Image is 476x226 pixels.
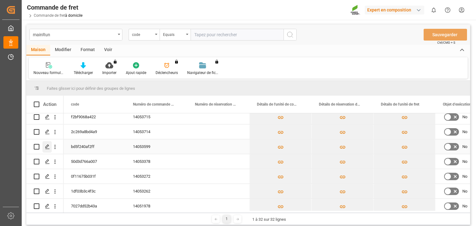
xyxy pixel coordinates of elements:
[126,71,146,75] font: Ajout rapide
[319,102,366,106] font: Détails de réservation de fret
[81,47,95,52] font: Format
[257,102,306,106] font: Détails de l'unité de conteneur
[462,125,467,139] span: No
[26,139,64,154] div: Appuyez sur ESPACE pour sélectionner cette ligne.
[71,159,97,164] font: 50d3d766a007
[462,110,467,124] span: No
[71,129,97,134] font: 2c269a8bd4a9
[47,86,135,91] font: Faites glisser ici pour définir des groupes de lignes
[74,71,93,75] font: Télécharger
[33,71,67,75] font: Nouveau formulaire
[381,102,419,106] font: Détails de l'unité de fret
[437,41,455,44] font: Ctrl/CMD + S
[462,140,467,154] span: No
[462,184,467,198] span: No
[26,199,64,214] div: Appuyez sur ESPACE pour sélectionner cette ligne.
[133,115,150,119] font: 14053715
[462,154,467,169] span: No
[71,204,97,208] font: 7027dd52b43a
[26,110,64,124] div: Appuyez sur ESPACE pour sélectionner cette ligne.
[160,29,191,41] button: ouvrir le menu
[462,169,467,184] span: No
[129,29,160,41] button: ouvrir le menu
[133,174,150,179] font: 14053272
[226,217,228,221] font: 1
[104,47,112,52] font: Voir
[350,5,360,15] img: Screenshot%202023-09-29%20at%2010.02.21.png_1712312052.png
[195,102,244,106] font: Numéro de réservation de fret
[462,199,467,213] span: No
[163,30,184,37] div: Equals
[29,29,122,41] button: ouvrir le menu
[65,13,82,18] a: à domicile
[33,32,50,37] font: mainRun
[133,144,150,149] font: 14053599
[191,29,284,41] input: Tapez pour rechercher
[424,29,467,41] button: Sauvegarder
[432,32,457,37] font: Sauvegarder
[133,189,150,193] font: 14053262
[26,124,64,139] div: Appuyez sur ESPACE pour sélectionner cette ligne.
[55,47,71,52] font: Modifier
[365,4,427,16] button: Expert en composition
[43,102,56,107] font: Action
[367,7,411,12] font: Expert en composition
[252,217,286,222] font: 1 à 32 sur 32 lignes
[133,159,150,164] font: 14053378
[27,4,78,11] font: Commande de fret
[71,174,96,179] font: 0f11675b031f
[26,184,64,199] div: Appuyez sur ESPACE pour sélectionner cette ligne.
[133,204,150,208] font: 14051978
[441,3,455,17] button: Centre d'aide
[26,154,64,169] div: Appuyez sur ESPACE pour sélectionner cette ligne.
[133,102,182,106] font: Numéro de commande de fret
[71,189,96,193] font: 1df03b3c4f3c
[133,129,150,134] font: 14053714
[71,144,95,149] font: bd5f240af2ff
[284,29,297,41] button: bouton de recherche
[132,30,153,37] div: code
[31,47,46,52] font: Maison
[26,169,64,184] div: Appuyez sur ESPACE pour sélectionner cette ligne.
[427,3,441,17] button: afficher 0 nouvelles notifications
[71,115,96,119] font: f2bf9068a422
[71,102,79,106] font: code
